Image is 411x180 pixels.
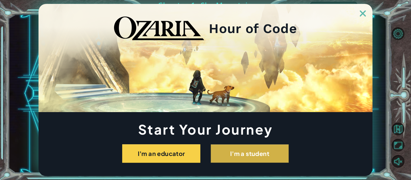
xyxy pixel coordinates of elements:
button: I'm a student [211,144,289,163]
h2: Hour of Code [209,23,297,34]
button: I'm an educator [122,144,200,163]
img: ExitButton_Dusk.png [360,11,366,17]
img: blackOzariaWordmark.png [114,17,204,41]
h1: Start Your Journey [39,123,372,135]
